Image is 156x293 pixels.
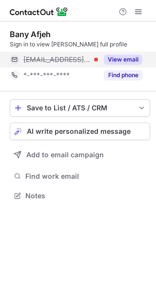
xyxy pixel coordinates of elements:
span: [EMAIL_ADDRESS][DOMAIN_NAME] [23,55,91,64]
button: Add to email campaign [10,146,150,164]
button: Find work email [10,169,150,183]
img: ContactOut v5.3.10 [10,6,68,18]
span: Find work email [25,172,146,181]
div: Sign in to view [PERSON_NAME] full profile [10,40,150,49]
button: Reveal Button [104,55,142,64]
button: Notes [10,189,150,203]
div: Save to List / ATS / CRM [27,104,133,112]
div: Bany Afjeh [10,29,51,39]
button: save-profile-one-click [10,99,150,117]
span: Add to email campaign [26,151,104,159]
span: Notes [25,191,146,200]
button: AI write personalized message [10,123,150,140]
span: AI write personalized message [27,127,131,135]
button: Reveal Button [104,70,142,80]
